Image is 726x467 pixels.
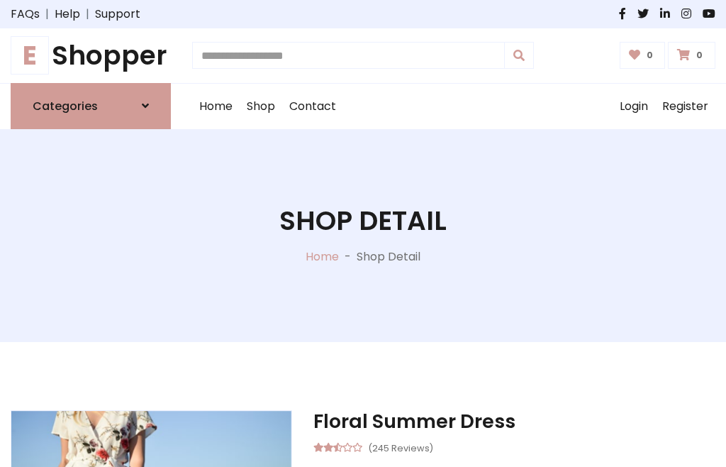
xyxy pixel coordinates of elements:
[655,84,715,129] a: Register
[620,42,666,69] a: 0
[613,84,655,129] a: Login
[11,40,171,72] h1: Shopper
[33,99,98,113] h6: Categories
[11,40,171,72] a: EShopper
[279,205,447,237] h1: Shop Detail
[282,84,343,129] a: Contact
[643,49,657,62] span: 0
[80,6,95,23] span: |
[55,6,80,23] a: Help
[240,84,282,129] a: Shop
[11,36,49,75] span: E
[313,410,715,433] h3: Floral Summer Dress
[306,248,339,265] a: Home
[339,248,357,265] p: -
[357,248,420,265] p: Shop Detail
[368,439,433,456] small: (245 Reviews)
[95,6,140,23] a: Support
[40,6,55,23] span: |
[693,49,706,62] span: 0
[668,42,715,69] a: 0
[11,6,40,23] a: FAQs
[11,83,171,129] a: Categories
[192,84,240,129] a: Home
